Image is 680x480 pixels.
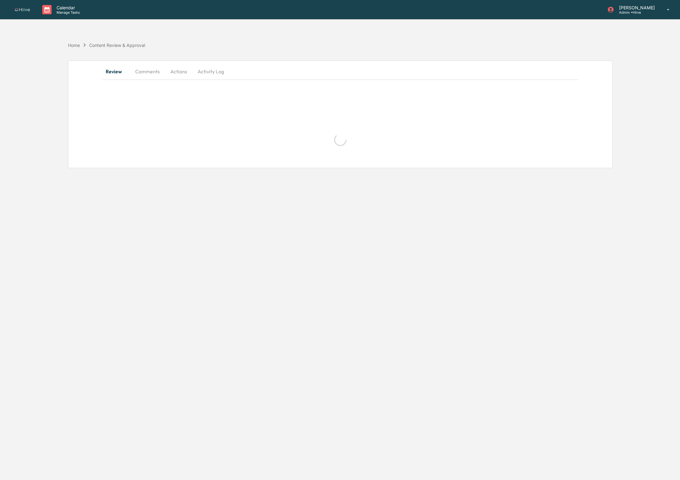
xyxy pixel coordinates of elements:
p: [PERSON_NAME] [614,5,658,10]
p: Admin • Hiive [614,10,658,15]
button: Comments [130,64,165,79]
img: logo [15,8,30,11]
button: Review [102,64,130,79]
button: Activity Log [193,64,229,79]
p: Calendar [52,5,83,10]
div: secondary tabs example [102,64,578,79]
div: Home [68,43,80,48]
p: Manage Tasks [52,10,83,15]
button: Actions [165,64,193,79]
div: Content Review & Approval [89,43,145,48]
